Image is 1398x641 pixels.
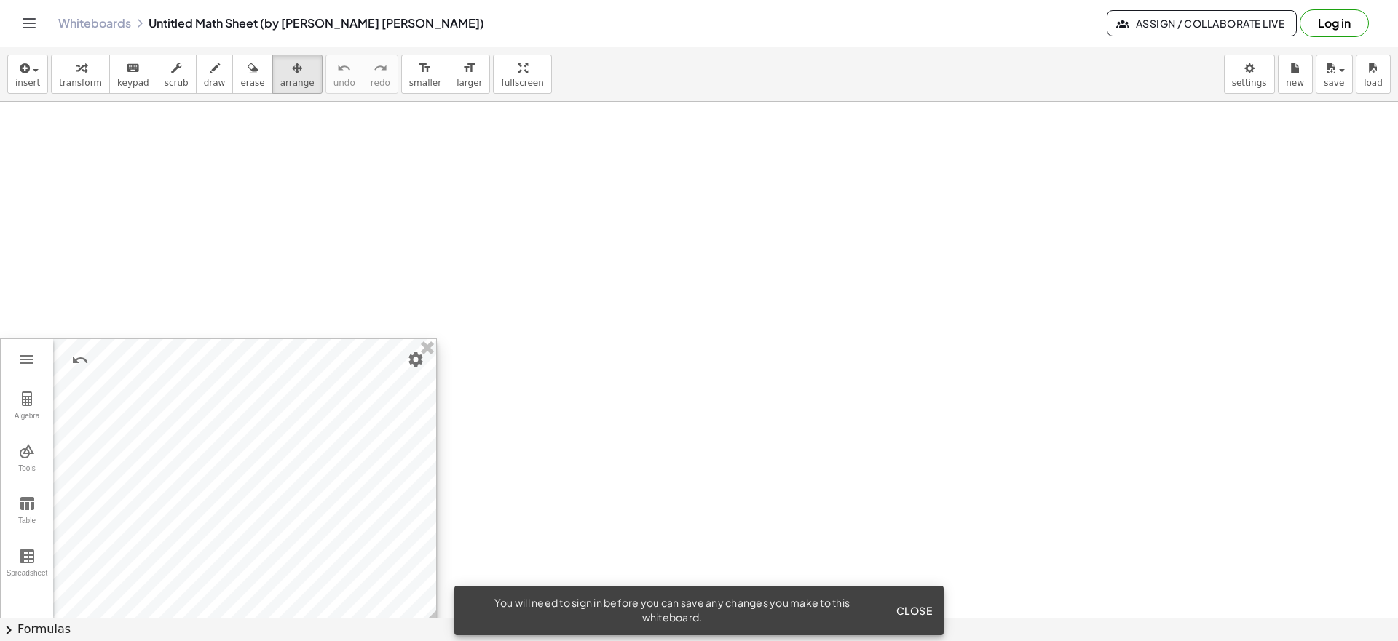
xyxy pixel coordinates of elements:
button: Toggle navigation [17,12,41,35]
div: Algebra [4,412,50,432]
span: settings [1232,78,1267,88]
button: save [1316,55,1353,94]
div: Spreadsheet [4,569,50,589]
span: load [1364,78,1383,88]
a: Whiteboards [58,16,131,31]
button: Undo [67,347,93,373]
span: Assign / Collaborate Live [1119,17,1284,30]
button: redoredo [363,55,398,94]
button: undoundo [325,55,363,94]
button: Assign / Collaborate Live [1107,10,1297,36]
button: erase [232,55,272,94]
span: save [1324,78,1344,88]
div: Table [4,517,50,537]
div: You will need to sign in before you can save any changes you make to this whiteboard. [466,596,878,625]
i: format_size [462,60,476,77]
button: format_sizelarger [449,55,490,94]
button: Close [890,597,938,624]
div: Tools [4,464,50,485]
span: transform [59,78,102,88]
span: smaller [409,78,441,88]
span: erase [240,78,264,88]
button: keyboardkeypad [109,55,157,94]
button: draw [196,55,234,94]
span: draw [204,78,226,88]
button: scrub [157,55,197,94]
button: load [1356,55,1391,94]
span: insert [15,78,40,88]
span: arrange [280,78,315,88]
span: Close [896,604,932,617]
button: transform [51,55,110,94]
img: Main Menu [18,351,36,368]
button: settings [1224,55,1275,94]
span: larger [457,78,482,88]
i: undo [337,60,351,77]
button: Log in [1300,9,1369,37]
span: redo [371,78,390,88]
i: redo [374,60,387,77]
button: fullscreen [493,55,551,94]
button: arrange [272,55,323,94]
i: keyboard [126,60,140,77]
button: format_sizesmaller [401,55,449,94]
span: fullscreen [501,78,543,88]
i: format_size [418,60,432,77]
span: keypad [117,78,149,88]
button: new [1278,55,1313,94]
span: scrub [165,78,189,88]
button: insert [7,55,48,94]
button: Settings [403,346,429,373]
span: undo [333,78,355,88]
span: new [1286,78,1304,88]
